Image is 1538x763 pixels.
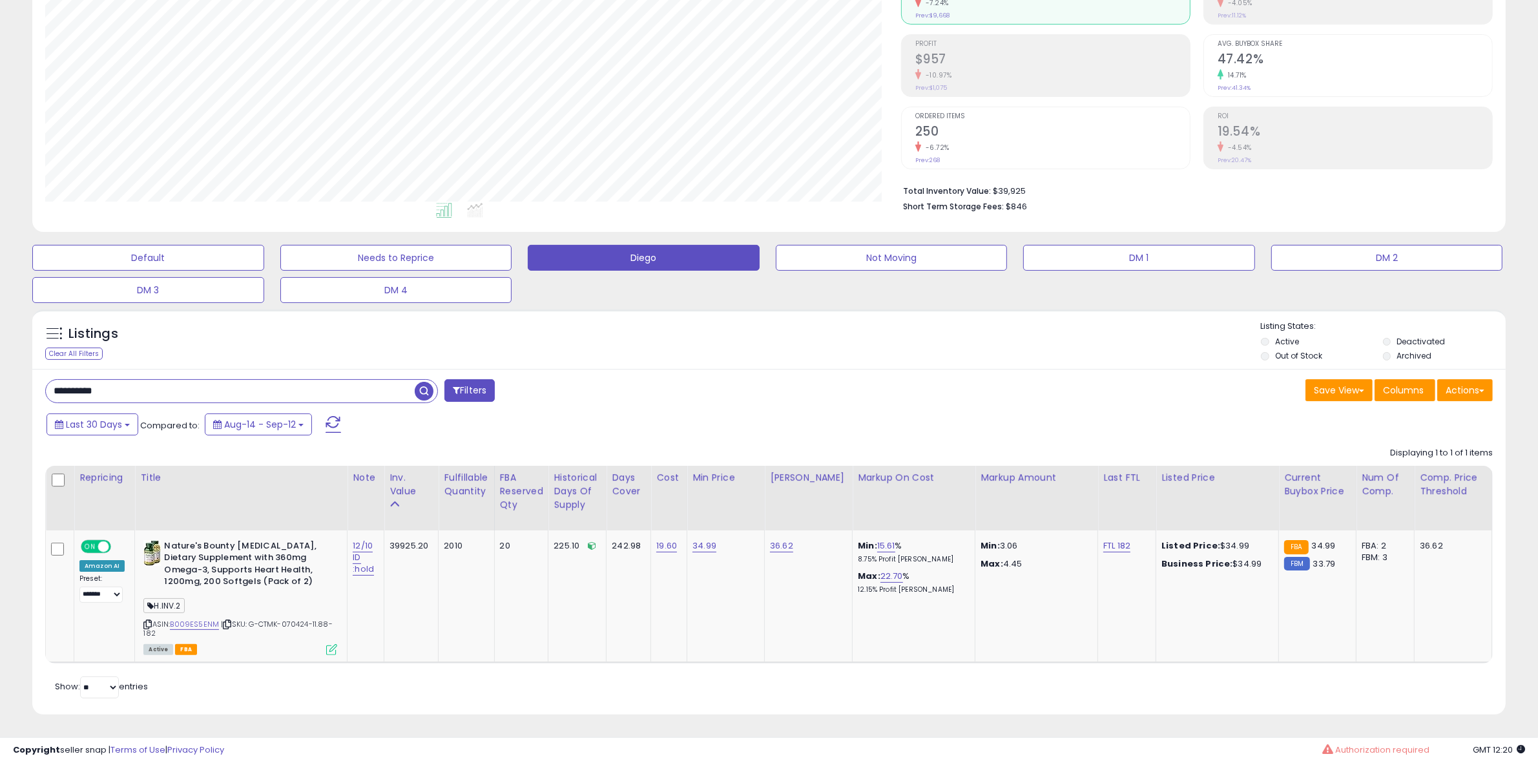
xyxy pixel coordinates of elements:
[853,466,975,530] th: The percentage added to the cost of goods (COGS) that forms the calculator for Min & Max prices.
[170,619,219,630] a: B009ES5ENM
[915,41,1190,48] span: Profit
[143,540,161,566] img: 51KeK3W4mOL._SL40_.jpg
[528,245,760,271] button: Diego
[68,325,118,343] h5: Listings
[981,558,1003,570] strong: Max:
[66,418,122,431] span: Last 30 Days
[1397,336,1446,347] label: Deactivated
[770,471,847,485] div: [PERSON_NAME]
[915,12,950,19] small: Prev: $9,668
[444,471,488,498] div: Fulfillable Quantity
[1390,447,1493,459] div: Displaying 1 to 1 of 1 items
[444,379,495,402] button: Filters
[1218,41,1492,48] span: Avg. Buybox Share
[390,471,433,498] div: Inv. value
[47,413,138,435] button: Last 30 Days
[79,560,125,572] div: Amazon AI
[981,558,1088,570] p: 4.45
[776,245,1008,271] button: Not Moving
[903,182,1483,198] li: $39,925
[500,471,543,512] div: FBA Reserved Qty
[1218,84,1251,92] small: Prev: 41.34%
[143,540,337,654] div: ASIN:
[143,644,173,655] span: All listings currently available for purchase on Amazon
[903,185,991,196] b: Total Inventory Value:
[110,744,165,756] a: Terms of Use
[224,418,296,431] span: Aug-14 - Sep-12
[1161,539,1220,552] b: Listed Price:
[1223,70,1247,80] small: 14.71%
[1362,540,1404,552] div: FBA: 2
[1420,540,1482,552] div: 36.62
[612,540,641,552] div: 242.98
[877,539,895,552] a: 15.61
[1218,52,1492,69] h2: 47.42%
[1271,245,1503,271] button: DM 2
[858,585,965,594] p: 12.15% Profit [PERSON_NAME]
[353,539,374,576] a: 12/10 ID :hold
[1305,379,1373,401] button: Save View
[1223,143,1252,152] small: -4.54%
[1362,552,1404,563] div: FBM: 3
[1006,200,1027,213] span: $846
[880,570,903,583] a: 22.70
[1284,540,1308,554] small: FBA
[915,84,947,92] small: Prev: $1,075
[32,277,264,303] button: DM 3
[981,540,1088,552] p: 3.06
[858,570,965,594] div: %
[1397,350,1432,361] label: Archived
[143,619,333,638] span: | SKU: G-CTMK-070424-11.88-182
[1161,558,1232,570] b: Business Price:
[109,541,130,552] span: OFF
[921,70,952,80] small: -10.97%
[205,413,312,435] button: Aug-14 - Sep-12
[280,277,512,303] button: DM 4
[444,540,484,552] div: 2010
[1098,466,1156,530] th: CSV column name: cust_attr_4_Last FTL
[1420,471,1486,498] div: Comp. Price Threshold
[1335,744,1429,756] span: Authorization required
[13,744,60,756] strong: Copyright
[390,540,428,552] div: 39925.20
[1218,12,1246,19] small: Prev: 11.12%
[656,471,681,485] div: Cost
[79,574,125,603] div: Preset:
[82,541,98,552] span: ON
[500,540,539,552] div: 20
[140,471,342,485] div: Title
[1161,558,1269,570] div: $34.99
[656,539,677,552] a: 19.60
[1275,350,1322,361] label: Out of Stock
[1103,471,1150,485] div: Last FTL
[1023,245,1255,271] button: DM 1
[1312,539,1336,552] span: 34.99
[1437,379,1493,401] button: Actions
[1275,336,1299,347] label: Active
[1375,379,1435,401] button: Columns
[858,555,965,564] p: 8.75% Profit [PERSON_NAME]
[554,471,601,512] div: Historical Days Of Supply
[1284,557,1309,570] small: FBM
[1161,471,1273,485] div: Listed Price
[1218,124,1492,141] h2: 19.54%
[1473,744,1525,756] span: 2025-10-13 12:20 GMT
[1383,384,1424,397] span: Columns
[140,419,200,432] span: Compared to:
[1218,156,1251,164] small: Prev: 20.47%
[280,245,512,271] button: Needs to Reprice
[1103,539,1130,552] a: FTL 182
[175,644,197,655] span: FBA
[143,598,184,613] span: H.INV.2
[915,156,940,164] small: Prev: 268
[858,570,880,582] b: Max:
[692,539,716,552] a: 34.99
[903,201,1004,212] b: Short Term Storage Fees:
[1284,471,1351,498] div: Current Buybox Price
[79,471,129,485] div: Repricing
[981,471,1092,485] div: Markup Amount
[554,540,596,552] div: 225.10
[921,143,950,152] small: -6.72%
[55,680,148,693] span: Show: entries
[915,52,1190,69] h2: $957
